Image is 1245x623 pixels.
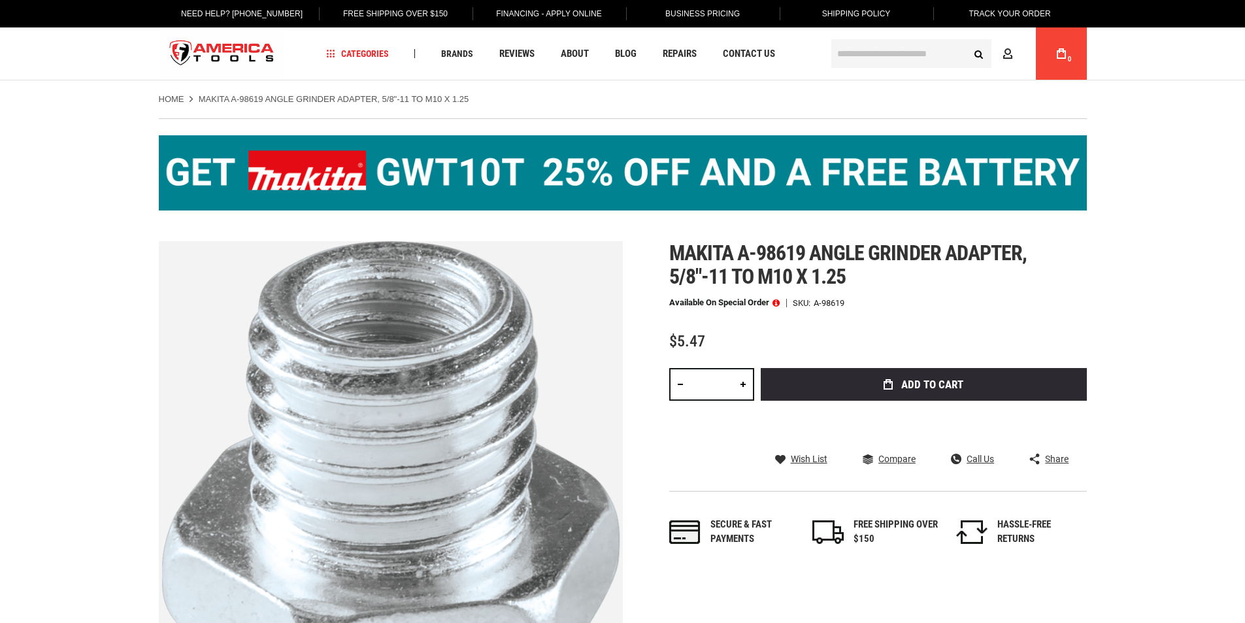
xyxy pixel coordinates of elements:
span: Makita a-98619 angle grinder adapter, 5/8"-11 to m10 x 1.25 [669,241,1027,289]
span: Shipping Policy [822,9,891,18]
span: $5.47 [669,332,705,350]
a: Repairs [657,45,703,63]
a: Home [159,93,184,105]
div: A-98619 [814,299,844,307]
div: HASSLE-FREE RETURNS [997,518,1082,546]
p: Available on Special Order [669,298,780,307]
span: Add to Cart [901,379,963,390]
span: 0 [1068,56,1072,63]
img: returns [956,520,988,544]
strong: MAKITA A-98619 ANGLE GRINDER ADAPTER, 5/8"-11 TO M10 X 1.25 [199,94,469,104]
a: Brands [435,45,479,63]
a: Wish List [775,453,827,465]
span: Wish List [791,454,827,463]
a: Blog [609,45,642,63]
span: Categories [326,49,389,58]
span: Repairs [663,49,697,59]
a: 0 [1049,27,1074,80]
img: payments [669,520,701,544]
img: BOGO: Buy the Makita® XGT IMpact Wrench (GWT10T), get the BL4040 4ah Battery FREE! [159,135,1087,210]
span: Share [1045,454,1069,463]
a: store logo [159,29,286,78]
img: shipping [812,520,844,544]
a: Categories [320,45,395,63]
a: About [555,45,595,63]
span: Contact Us [723,49,775,59]
img: America Tools [159,29,286,78]
div: FREE SHIPPING OVER $150 [854,518,938,546]
span: Blog [615,49,637,59]
a: Compare [863,453,916,465]
span: Compare [878,454,916,463]
a: Contact Us [717,45,781,63]
span: About [561,49,589,59]
span: Call Us [967,454,994,463]
button: Search [967,41,991,66]
a: Call Us [951,453,994,465]
strong: SKU [793,299,814,307]
span: Reviews [499,49,535,59]
span: Brands [441,49,473,58]
a: Reviews [493,45,540,63]
div: Secure & fast payments [710,518,795,546]
iframe: Secure express checkout frame [758,405,1089,443]
button: Add to Cart [761,368,1087,401]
